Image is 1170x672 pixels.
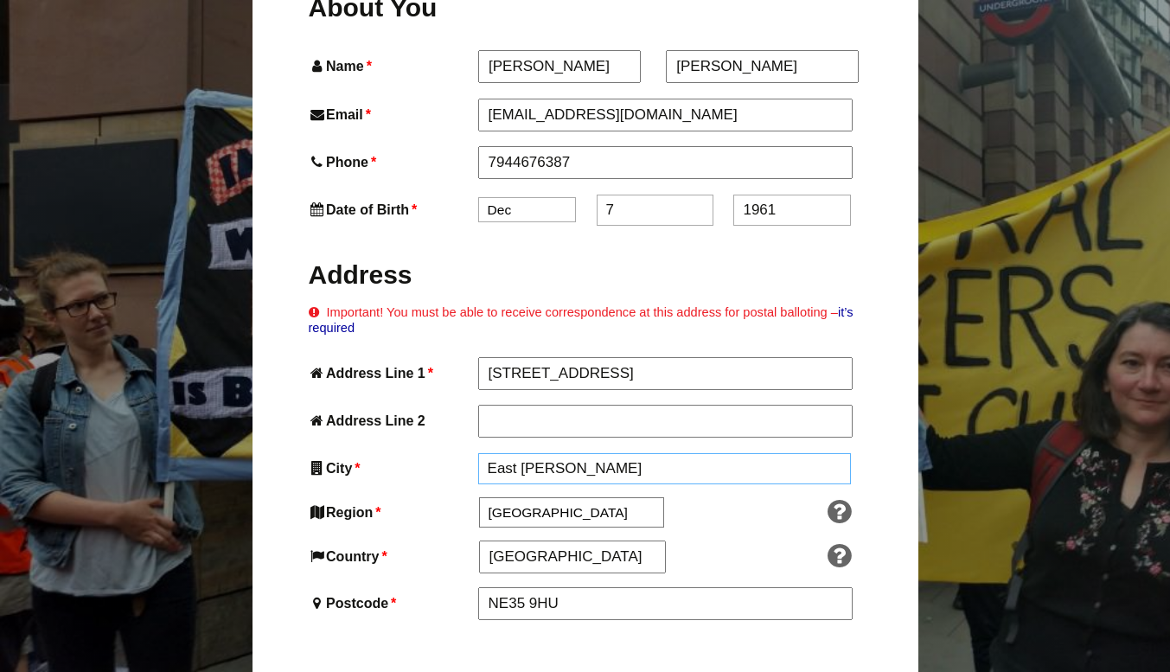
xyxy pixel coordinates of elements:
label: Address Line 1 [309,362,475,385]
input: First [478,50,641,83]
label: City [309,457,475,480]
a: it’s required [309,305,854,335]
h2: Address [309,258,862,291]
p: Important! You must be able to receive correspondence at this address for postal balloting – [309,304,862,336]
label: Phone [309,150,475,174]
label: Name [309,54,476,78]
label: Date of Birth [309,198,475,221]
label: Email [309,103,475,126]
label: Postcode [309,592,475,615]
label: Region [309,501,476,524]
input: Last [666,50,859,83]
label: Address Line 2 [309,409,475,432]
label: Country [309,545,476,568]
